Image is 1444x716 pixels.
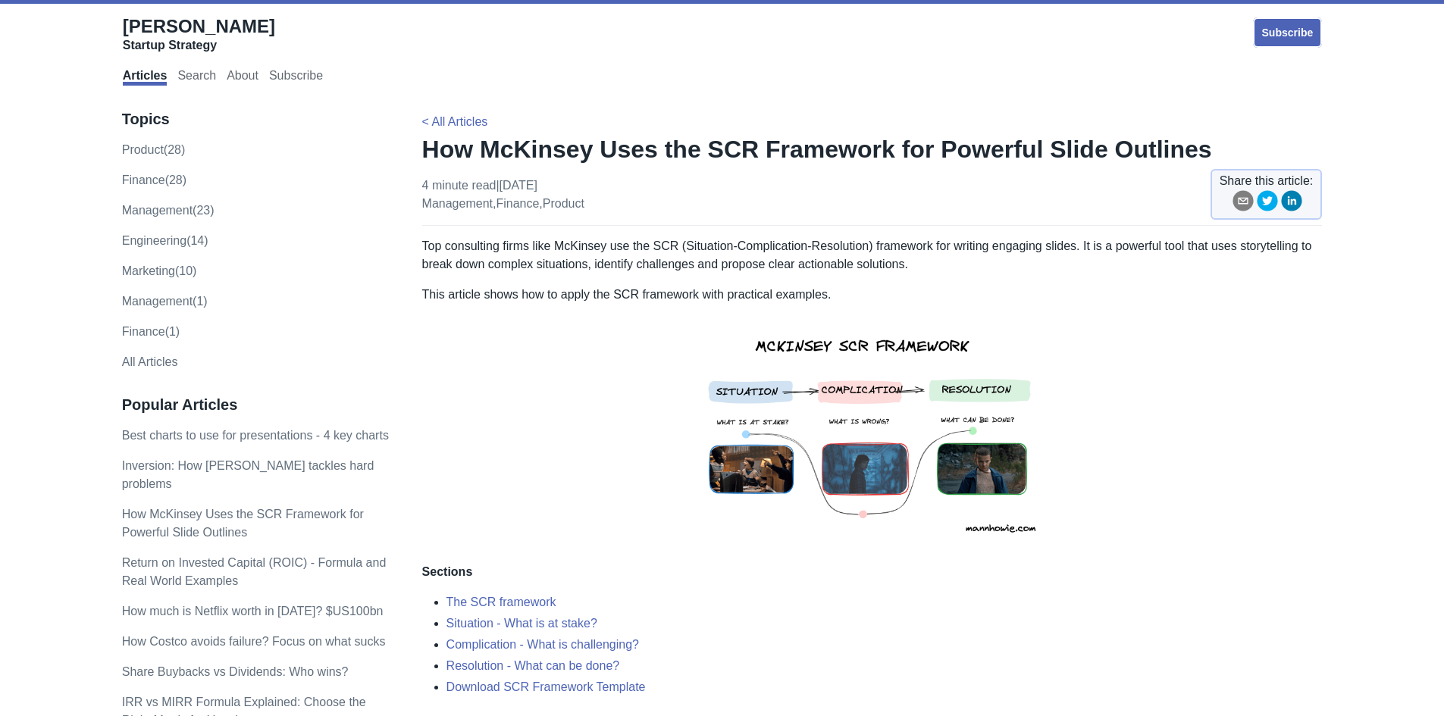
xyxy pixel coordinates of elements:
[122,234,208,247] a: engineering(14)
[122,204,215,217] a: management(23)
[122,143,186,156] a: product(28)
[422,177,584,213] p: 4 minute read | [DATE] , ,
[446,617,597,630] a: Situation - What is at stake?
[269,69,323,86] a: Subscribe
[123,16,275,36] span: [PERSON_NAME]
[422,237,1323,274] p: Top consulting firms like McKinsey use the SCR (Situation-Complication-Resolution) framework for ...
[122,174,186,186] a: finance(28)
[122,665,349,678] a: Share Buybacks vs Dividends: Who wins?
[122,508,364,539] a: How McKinsey Uses the SCR Framework for Powerful Slide Outlines
[496,197,539,210] a: finance
[227,69,258,86] a: About
[446,638,639,651] a: Complication - What is challenging?
[123,15,275,53] a: [PERSON_NAME]Startup Strategy
[122,429,389,442] a: Best charts to use for presentations - 4 key charts
[122,264,197,277] a: marketing(10)
[122,635,386,648] a: How Costco avoids failure? Focus on what sucks
[422,134,1323,164] h1: How McKinsey Uses the SCR Framework for Powerful Slide Outlines
[1281,190,1302,217] button: linkedin
[123,69,168,86] a: Articles
[422,565,473,578] strong: Sections
[177,69,216,86] a: Search
[1220,172,1314,190] span: Share this article:
[446,596,556,608] a: The SCR framework
[122,396,390,414] h3: Popular Articles
[122,325,180,338] a: Finance(1)
[122,355,178,368] a: All Articles
[122,110,390,129] h3: Topics
[422,197,493,210] a: management
[686,316,1059,551] img: mckinsey scr framework
[1253,17,1323,48] a: Subscribe
[122,605,384,618] a: How much is Netflix worth in [DATE]? $US100bn
[123,38,275,53] div: Startup Strategy
[122,295,208,308] a: Management(1)
[122,459,374,490] a: Inversion: How [PERSON_NAME] tackles hard problems
[1257,190,1278,217] button: twitter
[1233,190,1254,217] button: email
[543,197,584,210] a: product
[122,556,387,587] a: Return on Invested Capital (ROIC) - Formula and Real World Examples
[422,286,1323,304] p: This article shows how to apply the SCR framework with practical examples.
[446,659,620,672] a: Resolution - What can be done?
[422,115,488,128] a: < All Articles
[446,680,646,693] a: Download SCR Framework Template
